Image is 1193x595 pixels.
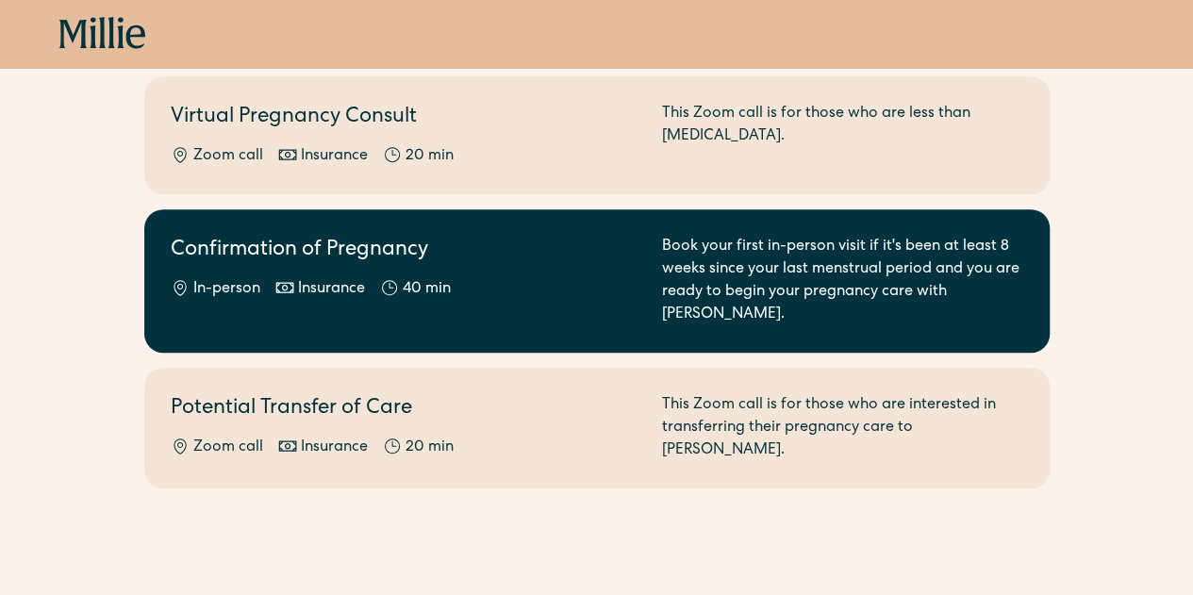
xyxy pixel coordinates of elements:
[662,236,1023,326] div: Book your first in-person visit if it's been at least 8 weeks since your last menstrual period an...
[403,278,451,301] div: 40 min
[144,368,1050,488] a: Potential Transfer of CareZoom callInsurance20 minThis Zoom call is for those who are interested ...
[171,103,639,134] h2: Virtual Pregnancy Consult
[144,76,1050,194] a: Virtual Pregnancy ConsultZoom callInsurance20 minThis Zoom call is for those who are less than [M...
[193,437,263,459] div: Zoom call
[406,145,454,168] div: 20 min
[298,278,365,301] div: Insurance
[301,145,368,168] div: Insurance
[301,437,368,459] div: Insurance
[662,103,1023,168] div: This Zoom call is for those who are less than [MEDICAL_DATA].
[193,145,263,168] div: Zoom call
[193,278,260,301] div: In-person
[662,394,1023,462] div: This Zoom call is for those who are interested in transferring their pregnancy care to [PERSON_NA...
[144,209,1050,353] a: Confirmation of PregnancyIn-personInsurance40 minBook your first in-person visit if it's been at ...
[406,437,454,459] div: 20 min
[171,394,639,425] h2: Potential Transfer of Care
[171,236,639,267] h2: Confirmation of Pregnancy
